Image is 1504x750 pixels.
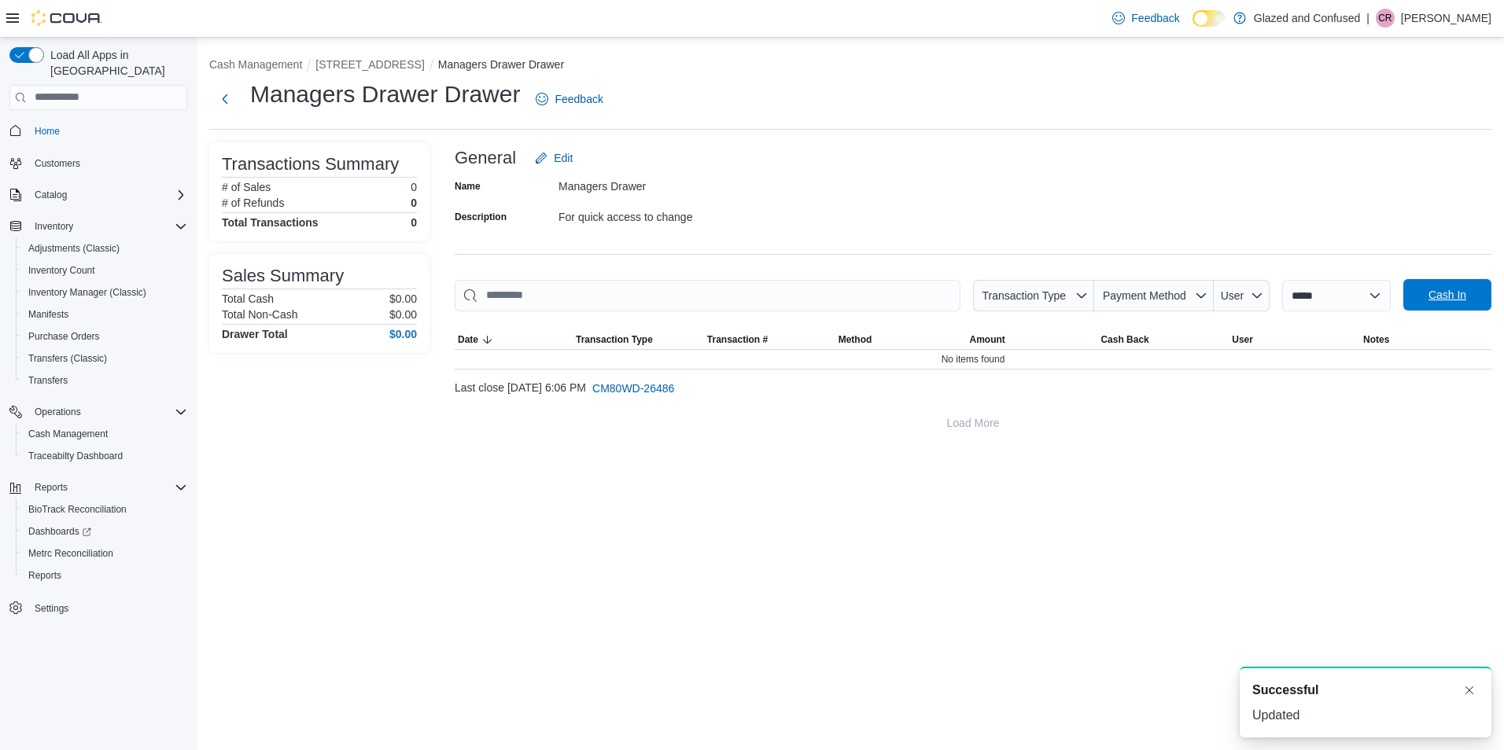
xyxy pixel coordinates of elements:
h1: Managers Drawer Drawer [250,79,520,110]
span: Method [839,333,872,346]
span: Home [28,121,187,141]
button: Reports [28,478,74,497]
button: Adjustments (Classic) [16,237,194,259]
span: Reports [28,478,187,497]
span: Amount [970,333,1005,346]
div: Updated [1252,706,1479,725]
span: Inventory Count [22,261,187,280]
button: Operations [28,403,87,421]
a: Adjustments (Classic) [22,239,126,258]
span: Purchase Orders [28,330,100,343]
button: [STREET_ADDRESS] [315,58,424,71]
span: Inventory Manager (Classic) [22,283,187,302]
span: Reports [28,569,61,582]
button: Operations [3,401,194,423]
div: Managers Drawer [558,174,769,193]
span: Transaction Type [576,333,653,346]
p: | [1366,9,1369,28]
p: 0 [411,197,417,209]
button: BioTrack Reconciliation [16,498,194,520]
span: Transfers [28,374,68,387]
span: Feedback [555,91,603,107]
span: Reports [22,566,187,585]
a: Transfers [22,371,74,390]
button: Traceabilty Dashboard [16,445,194,467]
span: Cash Management [28,428,108,440]
span: Dashboards [22,522,187,541]
div: For quick access to change [558,204,769,223]
button: Inventory Manager (Classic) [16,281,194,303]
span: Operations [28,403,187,421]
button: Catalog [28,186,73,204]
a: Feedback [529,83,609,115]
button: Amount [967,330,1098,349]
span: Home [35,125,60,138]
span: Feedback [1131,10,1179,26]
a: Home [28,122,66,141]
button: User [1214,280,1270,311]
label: Name [455,180,481,193]
span: Load All Apps in [GEOGRAPHIC_DATA] [44,47,187,79]
span: Catalog [28,186,187,204]
h6: # of Refunds [222,197,284,209]
button: Cash In [1403,279,1491,311]
button: Dismiss toast [1460,681,1479,700]
span: Settings [35,602,68,615]
button: Metrc Reconciliation [16,542,194,564]
button: Purchase Orders [16,325,194,347]
p: Glazed and Confused [1254,9,1360,28]
button: Load More [455,407,1491,439]
span: Transfers (Classic) [28,352,107,365]
a: Metrc Reconciliation [22,544,120,563]
h4: $0.00 [389,328,417,340]
a: Customers [28,154,87,173]
h3: Sales Summary [222,267,344,285]
h3: General [455,149,516,167]
h6: Total Non-Cash [222,308,298,321]
nav: An example of EuiBreadcrumbs [209,57,1491,75]
span: Adjustments (Classic) [22,239,187,258]
button: CM80WD-26486 [586,373,680,404]
button: User [1229,330,1360,349]
span: Customers [35,157,80,170]
h6: # of Sales [222,181,271,193]
button: Cash Management [16,423,194,445]
a: Dashboards [22,522,98,541]
a: BioTrack Reconciliation [22,500,133,519]
span: No items found [942,353,1005,366]
button: Notes [1360,330,1491,349]
button: Settings [3,596,194,619]
button: Transfers [16,369,194,392]
button: Cash Back [1097,330,1229,349]
input: This is a search bar. As you type, the results lower in the page will automatically filter. [455,280,960,311]
span: Notes [1363,333,1389,346]
span: CM80WD-26486 [592,381,674,396]
button: Edit [529,142,579,174]
span: Adjustments (Classic) [28,242,120,255]
span: Transaction Type [982,289,1066,302]
button: Cash Management [209,58,302,71]
span: Cash In [1428,287,1466,303]
button: Manifests [16,303,194,325]
span: Cash Management [22,425,187,443]
span: Transaction # [707,333,768,346]
button: Next [209,83,241,115]
span: Edit [554,150,573,166]
span: User [1221,289,1244,302]
button: Date [455,330,573,349]
button: Inventory [3,215,194,237]
p: $0.00 [389,292,417,305]
button: Managers Drawer Drawer [438,58,564,71]
nav: Complex example [9,113,187,660]
h4: Total Transactions [222,216,319,229]
span: Inventory [35,220,73,233]
span: Date [458,333,478,346]
span: Transfers [22,371,187,390]
span: Customers [28,153,187,173]
a: Transfers (Classic) [22,349,113,368]
p: $0.00 [389,308,417,321]
button: Inventory Count [16,259,194,281]
span: BioTrack Reconciliation [28,503,127,516]
span: Inventory Count [28,264,95,277]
